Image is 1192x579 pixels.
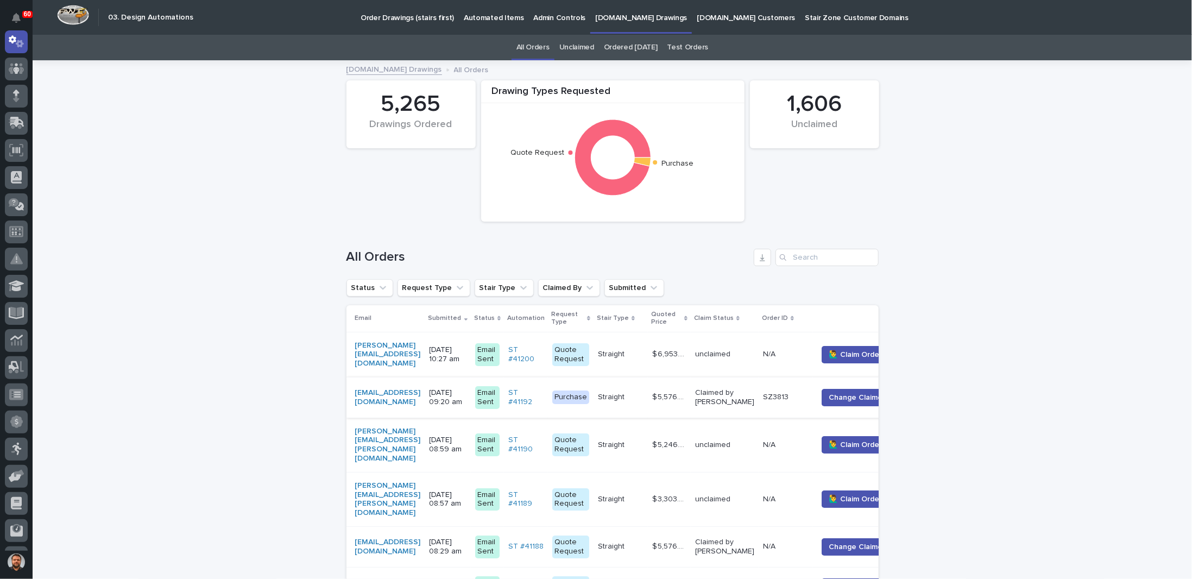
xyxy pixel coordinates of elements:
div: Email Sent [475,433,500,456]
button: 🙋‍♂️ Claim Order [822,490,889,508]
h2: 03. Design Automations [108,13,193,22]
button: users-avatar [5,551,28,574]
p: unclaimed [695,495,754,504]
input: Search [775,249,879,266]
div: 1,606 [768,91,861,118]
div: Quote Request [552,488,589,511]
p: unclaimed [695,350,754,359]
tr: [EMAIL_ADDRESS][DOMAIN_NAME] [DATE] 09:20 amEmail SentST #41192 PurchaseStraightStraight $ 5,576.... [346,377,910,418]
p: N/A [763,540,778,551]
button: 🙋‍♂️ Claim Order [822,346,889,363]
p: $ 6,953.00 [652,348,689,359]
p: [DATE] 08:29 am [430,538,466,556]
button: Change Claimer [822,538,892,556]
a: Ordered [DATE] [604,35,658,60]
div: Email Sent [475,488,500,511]
span: Change Claimer [829,392,885,403]
div: Purchase [552,391,589,404]
a: Unclaimed [559,35,594,60]
span: 🙋‍♂️ Claim Order [829,349,882,360]
p: Quoted Price [651,309,682,329]
p: 60 [24,10,31,18]
p: Status [474,312,495,324]
p: Straight [598,493,627,504]
span: 🙋‍♂️ Claim Order [829,494,882,505]
tr: [PERSON_NAME][EMAIL_ADDRESS][DOMAIN_NAME] [DATE] 10:27 amEmail SentST #41200 Quote RequestStraigh... [346,332,910,377]
div: Email Sent [475,386,500,409]
div: Quote Request [552,343,589,366]
p: SZ3813 [763,391,791,402]
p: Straight [598,438,627,450]
a: ST #41192 [508,388,544,407]
img: Workspace Logo [57,5,89,25]
p: Straight [598,391,627,402]
tr: [PERSON_NAME][EMAIL_ADDRESS][PERSON_NAME][DOMAIN_NAME] [DATE] 08:59 amEmail SentST #41190 Quote R... [346,418,910,472]
button: Notifications [5,7,28,29]
div: Drawing Types Requested [481,86,745,104]
button: Request Type [398,279,470,297]
text: Quote Request [510,149,564,156]
p: All Orders [454,63,489,75]
div: Quote Request [552,536,589,558]
p: N/A [763,438,778,450]
a: ST #41190 [508,436,544,454]
p: N/A [763,493,778,504]
button: Change Claimer [822,389,892,406]
p: Order ID [762,312,788,324]
h1: All Orders [346,249,749,265]
a: [EMAIL_ADDRESS][DOMAIN_NAME] [355,388,421,407]
button: Stair Type [475,279,534,297]
p: Automation [507,312,545,324]
p: unclaimed [695,440,754,450]
tr: [PERSON_NAME][EMAIL_ADDRESS][PERSON_NAME][DOMAIN_NAME] [DATE] 08:57 amEmail SentST #41189 Quote R... [346,472,910,526]
button: 🙋‍♂️ Claim Order [822,436,889,454]
p: Claimed by [PERSON_NAME] [695,388,754,407]
p: $ 5,576.00 [652,540,689,551]
text: Purchase [661,160,693,168]
a: [DOMAIN_NAME] Drawings [346,62,442,75]
a: Test Orders [667,35,709,60]
p: N/A [763,348,778,359]
p: [DATE] 10:27 am [430,345,466,364]
p: Claimed by [PERSON_NAME] [695,538,754,556]
p: Straight [598,348,627,359]
tr: [EMAIL_ADDRESS][DOMAIN_NAME] [DATE] 08:29 amEmail SentST #41188 Quote RequestStraightStraight $ 5... [346,526,910,567]
p: [DATE] 08:59 am [430,436,466,454]
div: Email Sent [475,536,500,558]
p: Straight [598,540,627,551]
button: Claimed By [538,279,600,297]
p: $ 5,246.00 [652,438,689,450]
a: [PERSON_NAME][EMAIL_ADDRESS][DOMAIN_NAME] [355,341,421,368]
a: ST #41188 [508,542,544,551]
div: Unclaimed [768,119,861,142]
p: Request Type [551,309,584,329]
span: 🙋‍♂️ Claim Order [829,439,882,450]
div: Drawings Ordered [365,119,457,142]
p: $ 3,303.00 [652,493,689,504]
p: Claim Status [694,312,734,324]
a: ST #41189 [508,490,544,509]
div: Notifications60 [14,13,28,30]
button: Status [346,279,393,297]
div: 5,265 [365,91,457,118]
p: [DATE] 09:20 am [430,388,466,407]
div: Email Sent [475,343,500,366]
a: [PERSON_NAME][EMAIL_ADDRESS][PERSON_NAME][DOMAIN_NAME] [355,481,421,518]
a: [EMAIL_ADDRESS][DOMAIN_NAME] [355,538,421,556]
div: Quote Request [552,433,589,456]
p: Submitted [428,312,462,324]
p: $ 5,576.00 [652,391,689,402]
a: ST #41200 [508,345,544,364]
button: Submitted [604,279,664,297]
a: [PERSON_NAME][EMAIL_ADDRESS][PERSON_NAME][DOMAIN_NAME] [355,427,421,463]
a: All Orders [516,35,550,60]
p: Stair Type [597,312,629,324]
span: Change Claimer [829,542,885,552]
p: [DATE] 08:57 am [430,490,466,509]
p: Email [355,312,372,324]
